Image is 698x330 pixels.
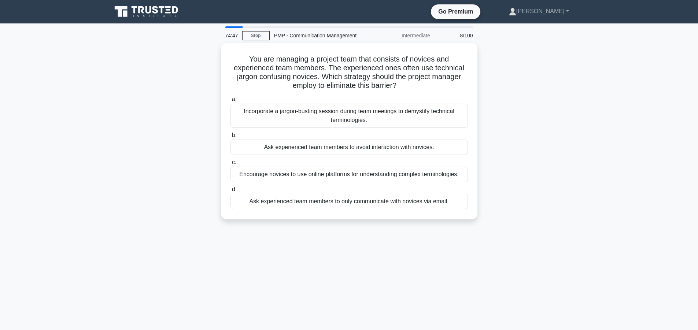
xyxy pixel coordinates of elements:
[230,140,468,155] div: Ask experienced team members to avoid interaction with novices.
[270,28,370,43] div: PMP - Communication Management
[491,4,587,19] a: [PERSON_NAME]
[221,28,242,43] div: 74:47
[232,132,237,138] span: b.
[232,159,236,165] span: c.
[232,186,237,192] span: d.
[434,7,477,16] a: Go Premium
[230,167,468,182] div: Encourage novices to use online platforms for understanding complex terminologies.
[435,28,477,43] div: 8/100
[370,28,435,43] div: Intermediate
[230,194,468,209] div: Ask experienced team members to only communicate with novices via email.
[230,55,469,90] h5: You are managing a project team that consists of novices and experienced team members. The experi...
[230,104,468,128] div: Incorporate a jargon-busting session during team meetings to demystify technical terminologies.
[232,96,237,102] span: a.
[242,31,270,40] a: Stop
